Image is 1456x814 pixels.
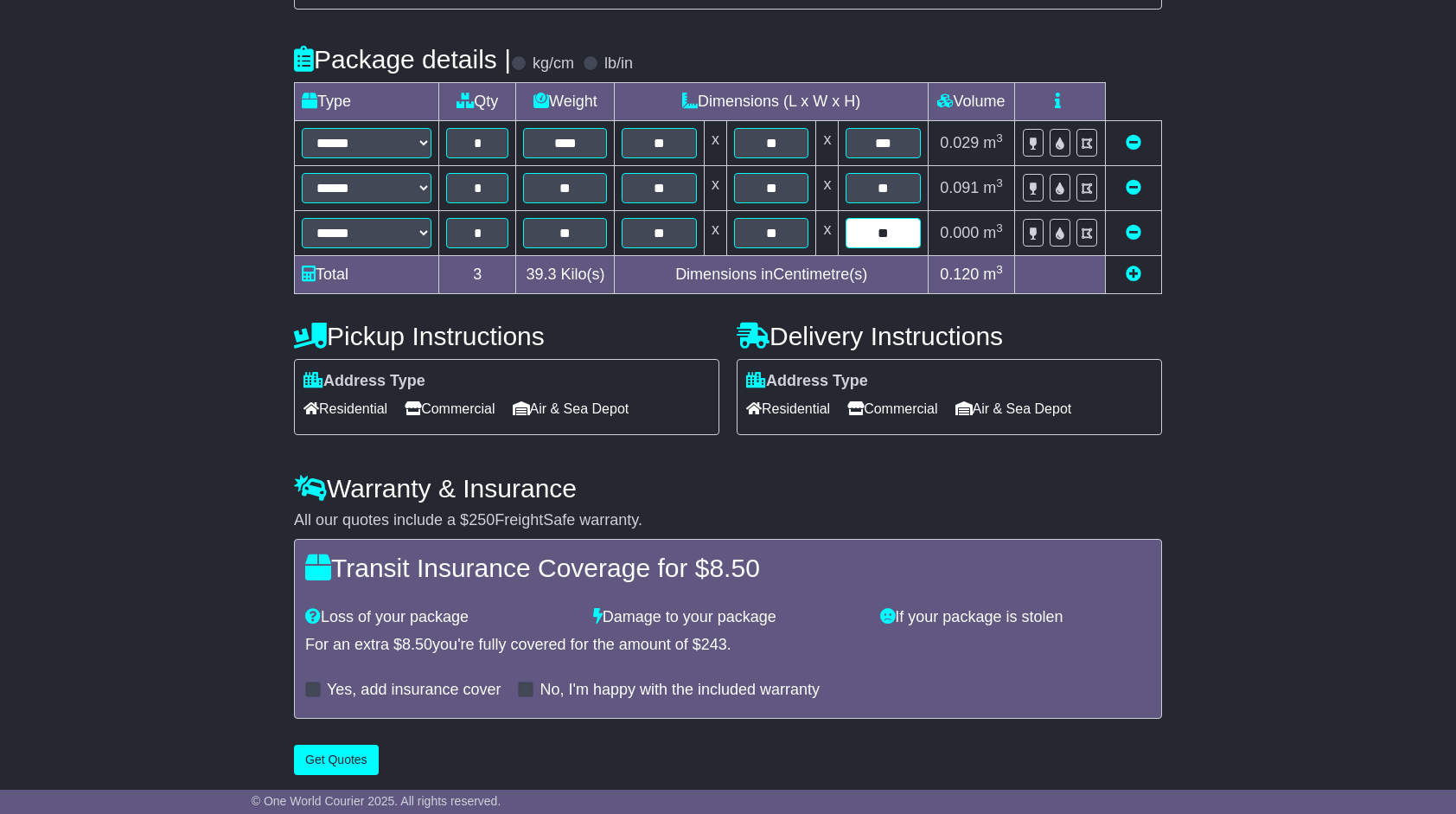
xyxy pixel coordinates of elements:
a: Add new item [1126,266,1141,283]
button: Get Quotes [294,745,379,775]
span: 243 [701,636,727,653]
a: Remove this item [1126,224,1141,241]
span: m [983,266,1003,283]
sup: 3 [996,131,1003,144]
div: For an extra $ you're fully covered for the amount of $ . [305,636,1151,655]
span: 8.50 [402,636,432,653]
span: Air & Sea Depot [955,395,1072,422]
td: x [704,166,726,211]
td: Total [295,256,439,294]
td: Qty [439,83,516,121]
div: Loss of your package [297,608,584,627]
td: Dimensions in Centimetre(s) [615,256,929,294]
td: Kilo(s) [516,256,615,294]
a: Remove this item [1126,179,1141,196]
h4: Transit Insurance Coverage for $ [305,554,1151,582]
td: Volume [928,83,1014,121]
td: 3 [439,256,516,294]
div: If your package is stolen [872,608,1159,627]
td: x [704,121,726,166]
span: Air & Sea Depot [513,395,629,422]
label: Address Type [746,372,868,391]
td: x [704,211,726,256]
label: No, I'm happy with the included warranty [540,681,820,700]
span: 0.091 [940,179,979,196]
a: Remove this item [1126,134,1141,151]
td: Weight [516,83,615,121]
sup: 3 [996,263,1003,276]
span: 0.000 [940,224,979,241]
span: 0.120 [940,266,979,283]
sup: 3 [996,221,1003,234]
span: © One World Courier 2025. All rights reserved. [252,794,501,808]
label: Address Type [303,372,425,391]
div: All our quotes include a $ FreightSafe warranty. [294,511,1162,530]
h4: Delivery Instructions [737,322,1162,350]
span: 0.029 [940,134,979,151]
td: x [816,211,839,256]
sup: 3 [996,176,1003,189]
span: m [983,224,1003,241]
h4: Package details | [294,45,511,74]
td: Type [295,83,439,121]
span: 39.3 [526,266,556,283]
span: m [983,134,1003,151]
span: m [983,179,1003,196]
span: Residential [746,395,830,422]
label: kg/cm [533,54,574,74]
td: x [816,166,839,211]
span: Residential [303,395,387,422]
label: lb/in [604,54,633,74]
span: 250 [469,511,495,529]
label: Yes, add insurance cover [327,681,501,700]
span: Commercial [405,395,495,422]
div: Damage to your package [584,608,872,627]
h4: Warranty & Insurance [294,474,1162,503]
span: Commercial [847,395,937,422]
td: x [816,121,839,166]
h4: Pickup Instructions [294,322,719,350]
td: Dimensions (L x W x H) [615,83,929,121]
span: 8.50 [709,554,759,582]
